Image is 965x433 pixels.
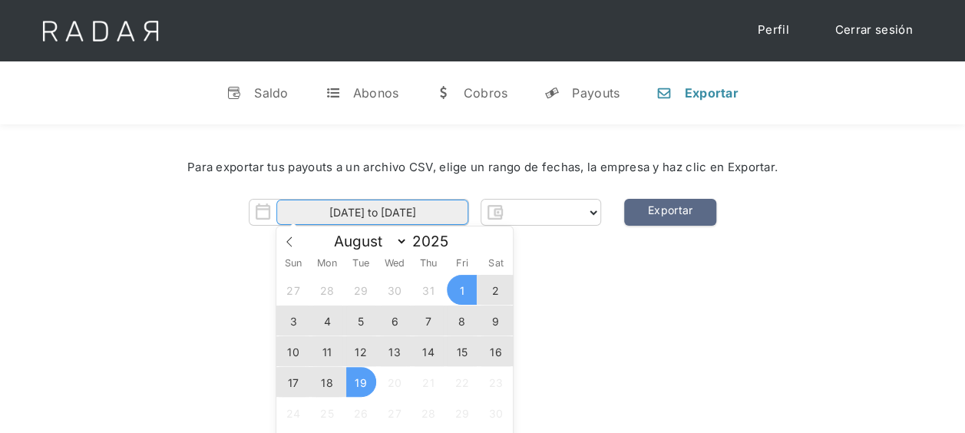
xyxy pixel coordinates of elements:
[312,367,342,397] span: August 18, 2025
[481,367,511,397] span: August 23, 2025
[414,336,444,366] span: August 14, 2025
[447,306,477,335] span: August 8, 2025
[411,259,445,269] span: Thu
[544,85,560,101] div: y
[46,159,919,177] div: Para exportar tus payouts a un archivo CSV, elige un rango de fechas, la empresa y haz clic en Ex...
[279,398,309,428] span: August 24, 2025
[479,259,513,269] span: Sat
[346,275,376,305] span: July 29, 2025
[414,275,444,305] span: July 31, 2025
[353,85,399,101] div: Abonos
[312,336,342,366] span: August 11, 2025
[380,367,410,397] span: August 20, 2025
[279,367,309,397] span: August 17, 2025
[684,85,738,101] div: Exportar
[346,336,376,366] span: August 12, 2025
[447,367,477,397] span: August 22, 2025
[414,398,444,428] span: August 28, 2025
[445,259,479,269] span: Fri
[279,306,309,335] span: August 3, 2025
[279,336,309,366] span: August 10, 2025
[624,199,716,226] a: Exportar
[326,85,341,101] div: t
[254,85,289,101] div: Saldo
[481,275,511,305] span: August 2, 2025
[572,85,620,101] div: Payouts
[380,336,410,366] span: August 13, 2025
[312,275,342,305] span: July 28, 2025
[312,398,342,428] span: August 25, 2025
[481,398,511,428] span: August 30, 2025
[276,259,310,269] span: Sun
[656,85,672,101] div: n
[380,398,410,428] span: August 27, 2025
[312,306,342,335] span: August 4, 2025
[249,199,601,226] form: Form
[346,306,376,335] span: August 5, 2025
[447,398,477,428] span: August 29, 2025
[481,306,511,335] span: August 9, 2025
[463,85,507,101] div: Cobros
[380,306,410,335] span: August 6, 2025
[380,275,410,305] span: July 30, 2025
[447,336,477,366] span: August 15, 2025
[414,306,444,335] span: August 7, 2025
[226,85,242,101] div: v
[742,15,805,45] a: Perfil
[346,367,376,397] span: August 19, 2025
[346,398,376,428] span: August 26, 2025
[435,85,451,101] div: w
[279,275,309,305] span: July 27, 2025
[414,367,444,397] span: August 21, 2025
[378,259,411,269] span: Wed
[326,232,408,251] select: Month
[408,233,463,250] input: Year
[447,275,477,305] span: August 1, 2025
[344,259,378,269] span: Tue
[820,15,928,45] a: Cerrar sesión
[310,259,344,269] span: Mon
[481,336,511,366] span: August 16, 2025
